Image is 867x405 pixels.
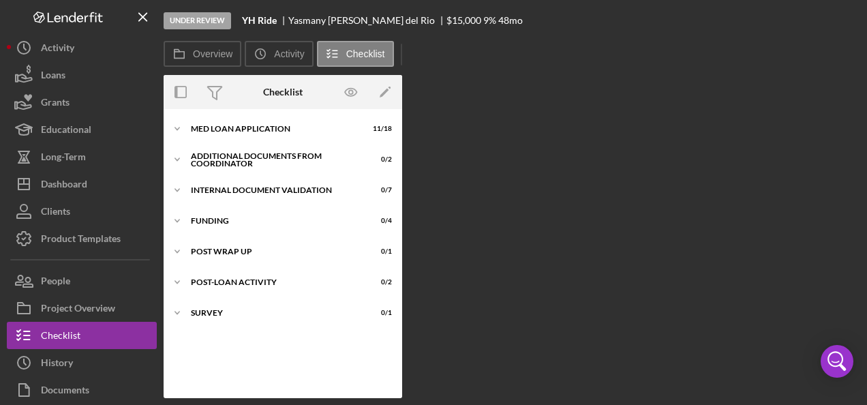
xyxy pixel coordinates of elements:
div: Loans [41,61,65,92]
div: Survey [191,309,358,317]
div: MED Loan Application [191,125,358,133]
button: Long-Term [7,143,157,170]
div: History [41,349,73,380]
button: Activity [7,34,157,61]
div: 0 / 1 [367,247,392,256]
div: Checklist [263,87,303,97]
div: Under Review [164,12,231,29]
div: People [41,267,70,298]
span: $15,000 [446,14,481,26]
div: 9 % [483,15,496,26]
div: Clients [41,198,70,228]
div: Post Wrap Up [191,247,358,256]
button: Overview [164,41,241,67]
button: Dashboard [7,170,157,198]
div: Open Intercom Messenger [821,345,853,378]
button: Product Templates [7,225,157,252]
button: Clients [7,198,157,225]
div: 0 / 1 [367,309,392,317]
div: Post-Loan Activity [191,278,358,286]
div: 0 / 4 [367,217,392,225]
button: Project Overview [7,295,157,322]
div: 0 / 2 [367,155,392,164]
div: Dashboard [41,170,87,201]
button: Grants [7,89,157,116]
div: 0 / 7 [367,186,392,194]
button: Loans [7,61,157,89]
div: Additional Documents from Coordinator [191,152,358,168]
div: Checklist [41,322,80,352]
div: Yasmany [PERSON_NAME] del Rio [288,15,446,26]
div: 0 / 2 [367,278,392,286]
div: Grants [41,89,70,119]
div: Long-Term [41,143,86,174]
label: Checklist [346,48,385,59]
div: 48 mo [498,15,523,26]
button: Checklist [7,322,157,349]
button: Activity [245,41,313,67]
label: Activity [274,48,304,59]
div: Educational [41,116,91,147]
button: Documents [7,376,157,404]
div: 11 / 18 [367,125,392,133]
button: Educational [7,116,157,143]
b: YH Ride [242,15,277,26]
div: Project Overview [41,295,115,325]
div: Internal Document Validation [191,186,358,194]
button: Checklist [317,41,394,67]
div: Funding [191,217,358,225]
button: People [7,267,157,295]
button: History [7,349,157,376]
div: Product Templates [41,225,121,256]
div: Activity [41,34,74,65]
label: Overview [193,48,232,59]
